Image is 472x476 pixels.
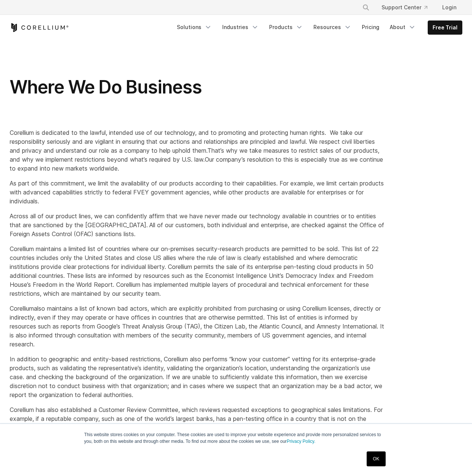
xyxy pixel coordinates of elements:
[10,355,382,399] span: In addition to geographic and entity-based restrictions, Corellium also performs “know your custo...
[10,212,384,238] span: Across all of our product lines, we can confidently affirm that we have never made our technology...
[287,439,315,444] a: Privacy Policy.
[367,451,386,466] a: OK
[357,20,384,34] a: Pricing
[376,1,433,14] a: Support Center
[10,76,385,98] h1: Where We Do Business
[428,21,462,34] a: Free Trial
[353,1,462,14] div: Navigation Menu
[385,20,420,34] a: About
[84,431,388,445] p: This website stores cookies on your computer. These cookies are used to improve your website expe...
[10,245,379,297] span: Corellium maintains a limited list of countries where our on-premises security-research products ...
[359,1,373,14] button: Search
[172,20,216,34] a: Solutions
[10,305,384,348] span: also maintains a list of known bad actors, which are explicitly prohibited from purchasing or usi...
[10,180,384,205] span: As part of this commitment, we limit the availability of our products according to their capabili...
[10,23,69,32] a: Corellium Home
[309,20,356,34] a: Resources
[10,128,385,173] p: That’s why we take measures to restrict sales of our products, and why we implement restrictions ...
[10,305,34,312] span: Corellium
[436,1,462,14] a: Login
[172,20,462,35] div: Navigation Menu
[218,20,263,34] a: Industries
[10,406,383,440] span: Corellium has also established a Customer Review Committee, which reviews requested exceptions to...
[10,129,375,154] span: Corellium is dedicated to the lawful, intended use of our technology, and to promoting and protec...
[265,20,307,34] a: Products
